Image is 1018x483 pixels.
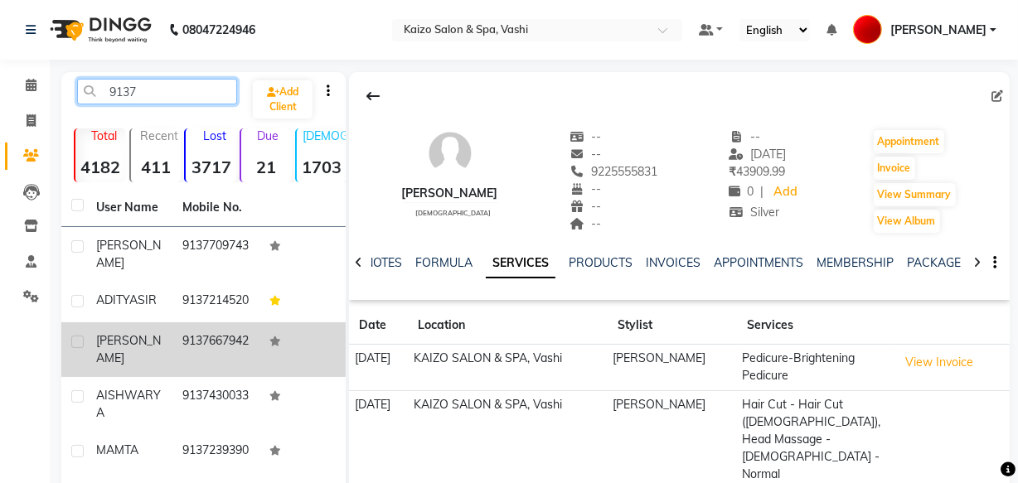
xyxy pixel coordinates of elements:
a: PACKAGES [907,255,968,270]
button: View Summary [874,183,956,206]
th: Mobile No. [172,189,259,227]
th: Stylist [608,307,737,345]
strong: 411 [131,157,182,177]
button: View Invoice [898,350,981,375]
span: 43909.99 [729,164,785,179]
a: INVOICES [646,255,700,270]
span: ₹ [729,164,736,179]
a: NOTES [365,255,402,270]
th: User Name [86,189,172,227]
span: ADITYA [96,292,138,307]
td: Pedicure-Brightening Pedicure [737,345,893,391]
span: AISHWARYA [96,388,161,420]
th: Location [409,307,608,345]
span: [DEMOGRAPHIC_DATA] [415,209,491,217]
td: 9137667942 [172,322,259,377]
img: logo [42,7,156,53]
button: Invoice [874,157,915,180]
strong: 4182 [75,157,126,177]
span: -- [570,216,601,231]
p: Due [245,128,292,143]
a: SERVICES [486,249,555,278]
p: [DEMOGRAPHIC_DATA] [303,128,347,143]
span: | [760,183,763,200]
span: SIR [138,292,157,307]
a: MEMBERSHIP [817,255,894,270]
strong: 1703 [297,157,347,177]
strong: 3717 [186,157,236,177]
td: 9137214520 [172,282,259,322]
th: Date [349,307,408,345]
td: 9137239390 [172,432,259,472]
span: -- [570,129,601,144]
span: Silver [729,205,779,220]
button: Appointment [874,130,944,153]
td: KAIZO SALON & SPA, Vashi [409,345,608,391]
a: APPOINTMENTS [714,255,803,270]
p: Recent [138,128,182,143]
span: MAMTA [96,442,138,457]
p: Total [82,128,126,143]
span: 9225555831 [570,164,657,179]
p: Lost [192,128,236,143]
td: 9137709743 [172,227,259,282]
td: [PERSON_NAME] [608,345,737,391]
div: Back to Client [356,80,390,112]
span: [DATE] [729,147,786,162]
span: -- [570,199,601,214]
img: avatar [425,128,475,178]
a: Add Client [253,80,313,118]
span: -- [729,129,760,144]
strong: 21 [241,157,292,177]
span: -- [570,181,601,196]
input: Search by Name/Mobile/Email/Code [77,79,237,104]
td: [DATE] [349,345,408,391]
span: [PERSON_NAME] [890,22,986,39]
a: Add [770,181,799,204]
td: 9137430033 [172,377,259,432]
th: Services [737,307,893,345]
button: View Album [874,210,940,233]
a: FORMULA [415,255,473,270]
img: KAIZO VASHI [853,15,882,44]
span: [PERSON_NAME] [96,333,161,365]
a: PRODUCTS [569,255,633,270]
b: 08047224946 [182,7,255,53]
div: [PERSON_NAME] [402,185,498,202]
span: -- [570,147,601,162]
span: [PERSON_NAME] [96,238,161,270]
span: 0 [729,184,754,199]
